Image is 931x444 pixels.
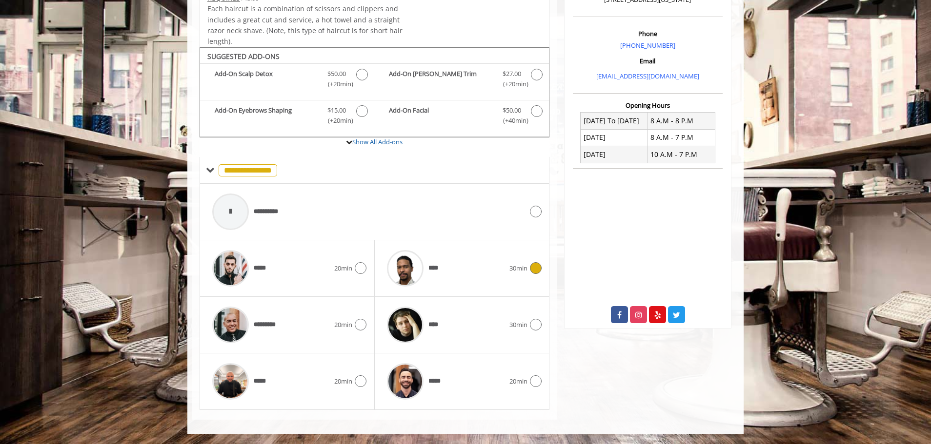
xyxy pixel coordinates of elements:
[327,69,346,79] span: $50.00
[215,69,318,89] b: Add-On Scalp Detox
[503,69,521,79] span: $27.00
[205,69,369,92] label: Add-On Scalp Detox
[334,376,352,386] span: 20min
[352,137,403,146] a: Show All Add-ons
[581,113,648,129] td: [DATE] To [DATE]
[379,69,544,92] label: Add-On Beard Trim
[509,376,527,386] span: 20min
[575,30,720,37] h3: Phone
[207,52,280,61] b: SUGGESTED ADD-ONS
[323,79,351,89] span: (+20min )
[620,41,675,50] a: [PHONE_NUMBER]
[200,47,549,138] div: The Made Man Haircut Add-onS
[323,116,351,126] span: (+20min )
[334,320,352,330] span: 20min
[581,146,648,163] td: [DATE]
[509,320,527,330] span: 30min
[334,263,352,273] span: 20min
[503,105,521,116] span: $50.00
[379,105,544,128] label: Add-On Facial
[575,58,720,64] h3: Email
[596,72,699,80] a: [EMAIL_ADDRESS][DOMAIN_NAME]
[509,263,527,273] span: 30min
[207,4,403,46] span: Each haircut is a combination of scissors and clippers and includes a great cut and service, a ho...
[573,102,723,109] h3: Opening Hours
[389,69,492,89] b: Add-On [PERSON_NAME] Trim
[389,105,492,126] b: Add-On Facial
[648,113,715,129] td: 8 A.M - 8 P.M
[205,105,369,128] label: Add-On Eyebrows Shaping
[497,79,526,89] span: (+20min )
[581,129,648,146] td: [DATE]
[497,116,526,126] span: (+40min )
[215,105,318,126] b: Add-On Eyebrows Shaping
[327,105,346,116] span: $15.00
[648,146,715,163] td: 10 A.M - 7 P.M
[648,129,715,146] td: 8 A.M - 7 P.M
